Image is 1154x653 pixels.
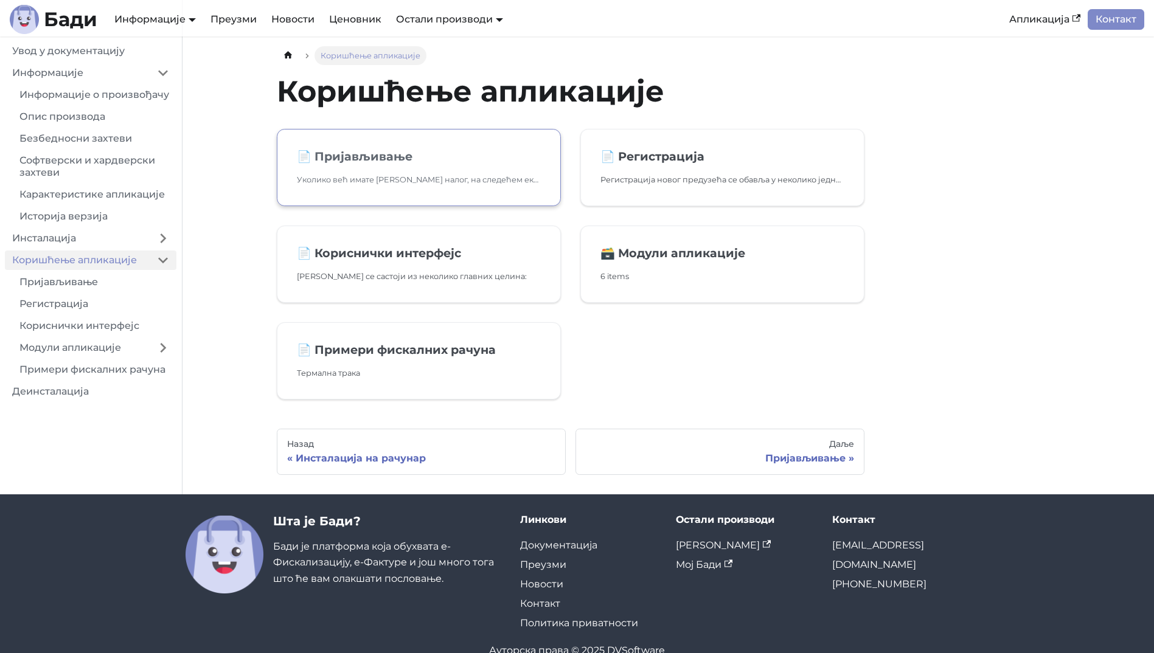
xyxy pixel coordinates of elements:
[832,514,969,526] div: Контакт
[297,270,541,283] p: Бади се састоји из неколико главних целина:
[297,367,541,379] p: Термална трака
[1002,9,1088,30] a: Апликација
[5,41,176,61] a: Увод у документацију
[10,5,39,34] img: Лого
[520,559,566,570] a: Преузми
[520,514,657,526] div: Линкови
[12,316,176,336] a: Кориснички интерфејс
[832,539,924,570] a: [EMAIL_ADDRESS][DOMAIN_NAME]
[586,439,854,450] div: Даље
[520,617,638,629] a: Политика приватности
[520,598,560,609] a: Контакт
[832,578,926,590] a: [PHONE_NUMBER]
[1088,9,1144,30] a: Контакт
[5,63,150,83] a: Информације
[12,338,150,358] a: Модули апликације
[5,229,150,248] a: Инсталација
[277,73,864,109] h1: Коришћење апликације
[277,429,566,475] a: НазадИнсталација на рачунар
[580,226,864,303] a: 🗃️ Модули апликације6 items
[5,382,176,401] a: Деинсталација
[12,272,176,292] a: Пријављивање
[12,151,176,182] a: Софтверски и хардверски захтеви
[600,246,844,260] h2: Модули апликације
[12,129,176,148] a: Безбедносни захтеви
[297,149,541,164] h2: Пријављивање
[600,173,844,186] p: Регистрација новог предузећа се обавља у неколико једноставних корака.
[676,514,813,526] div: Остали производи
[287,452,555,465] div: Инсталација на рачунар
[297,246,541,260] h2: Кориснички интерфејс
[520,539,597,551] a: Документација
[273,514,501,593] div: Бади је платформа која обухвата е-Фискализацију, е-Фактуре и још много тога што ће вам олакшати п...
[277,46,300,65] a: Home page
[44,10,97,29] b: Бади
[297,342,541,357] h2: Примери фискалних рачуна
[277,129,561,206] a: 📄️ ПријављивањеУколико већ имате [PERSON_NAME] налог, на следећем екрану унесите вашу адресу елек...
[297,173,541,186] p: Уколико већ имате Бади налог, на следећем екрану унесите вашу адресу електронске поште и лозинку,...
[586,452,854,465] div: Пријављивање
[5,250,150,270] a: Коришћење апликације
[203,9,264,30] a: Преузми
[12,185,176,204] a: Карактеристике апликације
[12,360,176,379] a: Примери фискалних рачуна
[10,5,97,34] a: ЛогоБади
[114,13,196,25] a: Информације
[287,439,555,450] div: Назад
[277,322,561,399] a: 📄️ Примери фискалних рачунаТермална трака
[676,539,771,551] a: [PERSON_NAME]
[277,226,561,303] a: 📄️ Кориснички интерфејс[PERSON_NAME] се састоји из неколико главних целина:
[150,229,176,248] button: Expand sidebar category 'Инсталација'
[150,63,176,83] button: Collapse sidebar category 'Информације'
[520,578,563,590] a: Новости
[150,250,176,270] button: Collapse sidebar category 'Коришћење апликације'
[264,9,322,30] a: Новости
[575,429,864,475] a: ДаљеПријављивање
[277,429,864,475] nav: странице докумената
[277,46,864,65] nav: Breadcrumbs
[396,13,503,25] a: Остали производи
[150,338,176,358] button: Expand sidebar category 'Модули апликације'
[12,207,176,226] a: Историја верзија
[676,559,732,570] a: Мој Бади
[12,85,176,105] a: Информације о произвођачу
[600,149,844,164] h2: Регистрација
[322,9,389,30] a: Ценовник
[315,46,426,65] span: Коришћење апликације
[12,107,176,126] a: Опис производа
[12,294,176,314] a: Регистрација
[186,516,263,593] img: Бади
[580,129,864,206] a: 📄️ РегистрацијаРегистрација новог предузећа се обавља у неколико једноставних корака.
[600,270,844,283] p: 6 items
[273,514,501,529] h3: Шта је Бади?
